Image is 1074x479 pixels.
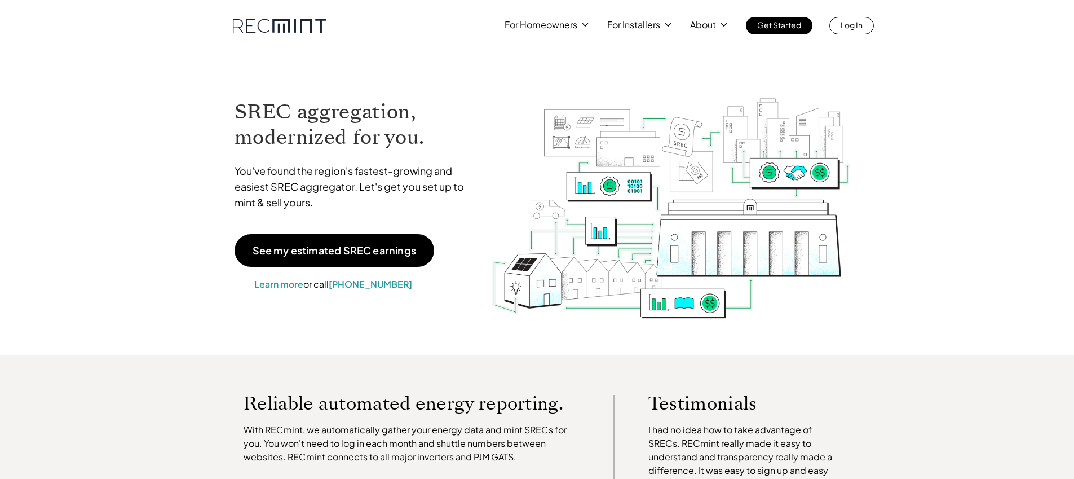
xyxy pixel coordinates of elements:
h1: SREC aggregation, modernized for you. [235,99,475,150]
p: With RECmint, we automatically gather your energy data and mint SRECs for you. You won't need to ... [244,423,580,464]
a: Get Started [746,17,812,34]
span: or call [303,278,329,290]
img: RECmint value cycle [491,68,851,322]
a: Log In [829,17,874,34]
a: [PHONE_NUMBER] [329,278,412,290]
p: Reliable automated energy reporting. [244,395,580,412]
p: For Homeowners [505,17,577,33]
p: Testimonials [648,395,816,412]
p: Get Started [757,17,801,33]
p: You've found the region's fastest-growing and easiest SREC aggregator. Let's get you set up to mi... [235,163,475,210]
p: Log In [841,17,863,33]
p: See my estimated SREC earnings [253,245,416,256]
a: See my estimated SREC earnings [235,234,434,267]
p: About [690,17,716,33]
a: Learn more [254,278,303,290]
p: For Installers [607,17,660,33]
